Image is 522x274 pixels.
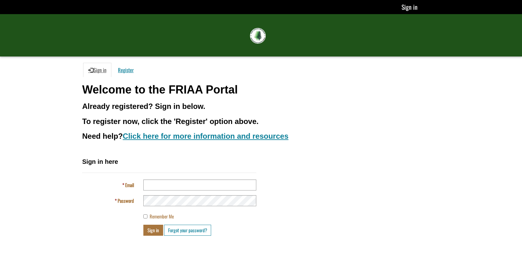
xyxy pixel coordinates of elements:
input: Remember Me [143,214,147,218]
h3: To register now, click the 'Register' option above. [82,117,440,126]
span: Sign in here [82,158,118,165]
span: Remember Me [150,213,174,220]
a: Click here for more information and resources [123,132,288,140]
h3: Already registered? Sign in below. [82,102,440,110]
a: Register [113,63,139,77]
a: Sign in [402,2,418,12]
a: Sign in [83,63,111,77]
button: Sign in [143,225,163,236]
img: FRIAA Submissions Portal [250,28,266,44]
span: Email [125,181,134,188]
span: Password [118,197,134,204]
h1: Welcome to the FRIAA Portal [82,83,440,96]
a: Forgot your password? [164,225,211,236]
h3: Need help? [82,132,440,140]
